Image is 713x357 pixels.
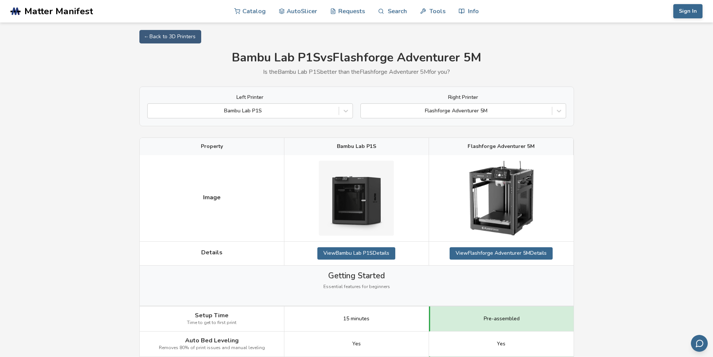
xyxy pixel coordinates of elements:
span: Yes [497,341,505,347]
button: Send feedback via email [691,335,708,352]
span: Matter Manifest [24,6,93,16]
span: Yes [352,341,361,347]
a: ← Back to 3D Printers [139,30,201,43]
input: Bambu Lab P1S [151,108,153,114]
span: Property [201,143,223,149]
img: Flashforge Adventurer 5M [464,161,539,236]
label: Left Printer [147,94,353,100]
span: Auto Bed Leveling [185,337,239,344]
img: Bambu Lab P1S [319,161,394,236]
a: ViewBambu Lab P1SDetails [317,247,395,259]
a: ViewFlashforge Adventurer 5MDetails [450,247,553,259]
span: 15 minutes [343,316,369,322]
input: Flashforge Adventurer 5M [365,108,366,114]
label: Right Printer [360,94,566,100]
span: Details [201,249,223,256]
span: Setup Time [195,312,229,319]
span: Pre-assembled [484,316,520,322]
span: Bambu Lab P1S [337,143,376,149]
h1: Bambu Lab P1S vs Flashforge Adventurer 5M [139,51,574,65]
span: Flashforge Adventurer 5M [468,143,535,149]
span: Time to get to first print [187,320,236,326]
span: Removes 80% of print issues and manual leveling [159,345,265,351]
span: Getting Started [328,271,385,280]
span: Essential features for beginners [323,284,390,290]
button: Sign In [673,4,703,18]
p: Is the Bambu Lab P1S better than the Flashforge Adventurer 5M for you? [139,69,574,75]
span: Image [203,194,221,201]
